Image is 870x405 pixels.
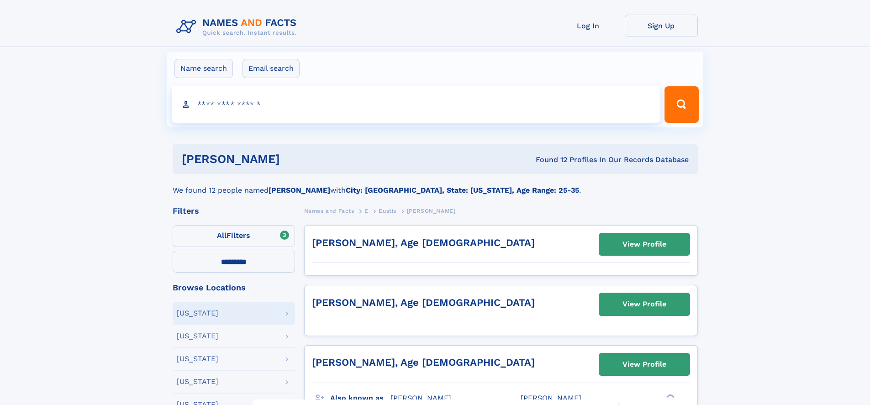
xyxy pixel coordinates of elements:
[664,393,675,399] div: ❯
[312,357,535,368] a: [PERSON_NAME], Age [DEMOGRAPHIC_DATA]
[173,225,295,247] label: Filters
[599,233,690,255] a: View Profile
[390,394,451,402] span: [PERSON_NAME]
[364,205,369,216] a: E
[182,153,408,165] h1: [PERSON_NAME]
[173,174,698,196] div: We found 12 people named with .
[312,237,535,248] a: [PERSON_NAME], Age [DEMOGRAPHIC_DATA]
[269,186,330,195] b: [PERSON_NAME]
[346,186,579,195] b: City: [GEOGRAPHIC_DATA], State: [US_STATE], Age Range: 25-35
[173,15,304,39] img: Logo Names and Facts
[664,86,698,123] button: Search Button
[312,297,535,308] a: [PERSON_NAME], Age [DEMOGRAPHIC_DATA]
[177,332,218,340] div: [US_STATE]
[622,354,666,375] div: View Profile
[177,378,218,385] div: [US_STATE]
[552,15,625,37] a: Log In
[174,59,233,78] label: Name search
[243,59,300,78] label: Email search
[408,155,689,165] div: Found 12 Profiles In Our Records Database
[622,234,666,255] div: View Profile
[379,205,396,216] a: Eustis
[304,205,354,216] a: Names and Facts
[364,208,369,214] span: E
[379,208,396,214] span: Eustis
[177,355,218,363] div: [US_STATE]
[521,394,581,402] span: [PERSON_NAME]
[172,86,661,123] input: search input
[407,208,456,214] span: [PERSON_NAME]
[599,353,690,375] a: View Profile
[217,231,227,240] span: All
[177,310,218,317] div: [US_STATE]
[625,15,698,37] a: Sign Up
[622,294,666,315] div: View Profile
[599,293,690,315] a: View Profile
[173,284,295,292] div: Browse Locations
[173,207,295,215] div: Filters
